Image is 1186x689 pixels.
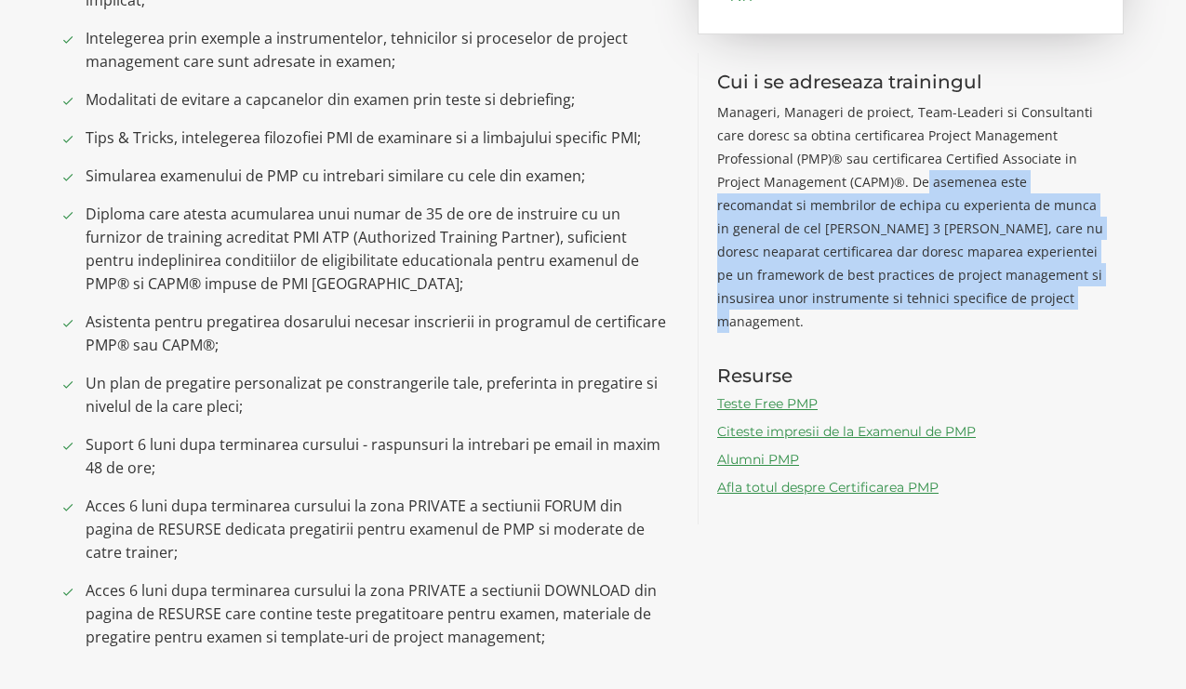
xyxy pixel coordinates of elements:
[86,372,671,418] span: Un plan de pregatire personalizat pe constrangerile tale, preferinta in pregatire si nivelul de l...
[717,395,818,412] a: Teste Free PMP
[717,479,939,496] a: Afla totul despre Certificarea PMP
[86,203,671,296] span: Diploma care atesta acumularea unui numar de 35 de ore de instruire cu un furnizor de training ac...
[86,311,671,357] span: Asistenta pentru pregatirea dosarului necesar inscrierii in programul de certificare PMP® sau CAPM®;
[86,126,671,150] span: Tips & Tricks, intelegerea filozofiei PMI de examinare si a limbajului specific PMI;
[86,165,671,188] span: Simularea examenului de PMP cu intrebari similare cu cele din examen;
[86,579,671,649] span: Acces 6 luni dupa terminarea cursului la zona PRIVATE a sectiunii DOWNLOAD din pagina de RESURSE ...
[717,72,1105,92] h3: Cui i se adreseaza trainingul
[717,100,1105,333] p: Manageri, Manageri de proiect, Team-Leaderi si Consultanti care doresc sa obtina certificarea Pro...
[717,451,799,468] a: Alumni PMP
[86,495,671,564] span: Acces 6 luni dupa terminarea cursului la zona PRIVATE a sectiunii FORUM din pagina de RESURSE ded...
[717,423,976,440] a: Citeste impresii de la Examenul de PMP
[717,365,1105,386] h3: Resurse
[86,433,671,480] span: Suport 6 luni dupa terminarea cursului - raspunsuri la intrebari pe email in maxim 48 de ore;
[86,88,671,112] span: Modalitati de evitare a capcanelor din examen prin teste si debriefing;
[86,27,671,73] span: Intelegerea prin exemple a instrumentelor, tehnicilor si proceselor de project management care su...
